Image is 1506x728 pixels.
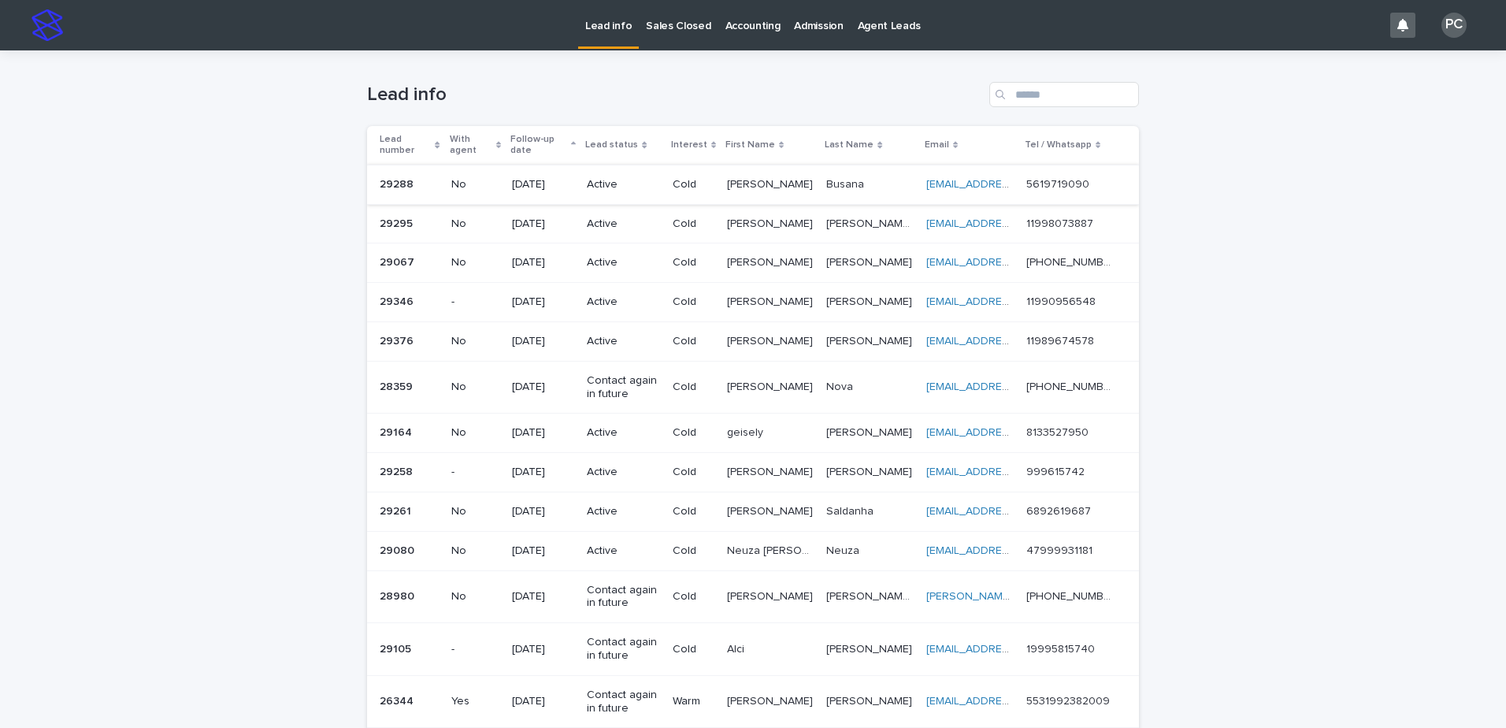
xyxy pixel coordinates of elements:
[380,332,417,348] p: 29376
[926,696,1104,707] a: [EMAIL_ADDRESS][DOMAIN_NAME]
[673,335,714,348] p: Cold
[673,381,714,394] p: Cold
[512,178,575,191] p: [DATE]
[380,587,417,604] p: 28980
[587,256,659,269] p: Active
[727,587,816,604] p: [PERSON_NAME]
[380,292,417,309] p: 29346
[826,692,915,708] p: [PERSON_NAME]
[673,426,714,440] p: Cold
[926,591,1190,602] a: [PERSON_NAME][EMAIL_ADDRESS][DOMAIN_NAME]
[673,178,714,191] p: Cold
[1441,13,1467,38] div: PC
[1026,332,1097,348] p: 11989674578
[673,643,714,656] p: Cold
[727,253,816,269] p: [PERSON_NAME]
[673,695,714,708] p: Warm
[451,544,499,558] p: No
[380,423,415,440] p: 29164
[380,131,431,160] p: Lead number
[587,178,659,191] p: Active
[673,295,714,309] p: Cold
[1026,175,1092,191] p: 5619719090
[673,466,714,479] p: Cold
[1026,692,1113,708] p: 5531992382009
[380,214,416,231] p: 29295
[926,545,1104,556] a: [EMAIL_ADDRESS][DOMAIN_NAME]
[826,587,916,604] p: De Oliveira Damasceno
[727,502,816,518] p: [PERSON_NAME]
[826,214,916,231] p: Pereira Fagundes
[1026,292,1099,309] p: 11990956548
[512,695,575,708] p: [DATE]
[1026,253,1117,269] p: [PHONE_NUMBER]
[926,427,1104,438] a: [EMAIL_ADDRESS][DOMAIN_NAME]
[1026,214,1096,231] p: 11998073887
[826,292,915,309] p: [PERSON_NAME]
[826,640,915,656] p: [PERSON_NAME]
[725,136,775,154] p: First Name
[587,505,659,518] p: Active
[926,381,1104,392] a: [EMAIL_ADDRESS][DOMAIN_NAME]
[727,423,766,440] p: geisely
[587,426,659,440] p: Active
[451,505,499,518] p: No
[510,131,567,160] p: Follow-up date
[380,692,417,708] p: 26344
[1026,541,1096,558] p: 47999931181
[587,295,659,309] p: Active
[727,214,816,231] p: [PERSON_NAME]
[926,506,1104,517] a: [EMAIL_ADDRESS][DOMAIN_NAME]
[451,295,499,309] p: -
[1026,377,1117,394] p: [PHONE_NUMBER]
[367,165,1139,204] tr: 2928829288 No[DATE]ActiveCold[PERSON_NAME][PERSON_NAME] BusanaBusana [EMAIL_ADDRESS][DOMAIN_NAME]...
[826,175,867,191] p: Busana
[587,544,659,558] p: Active
[926,257,1104,268] a: [EMAIL_ADDRESS][DOMAIN_NAME]
[32,9,63,41] img: stacker-logo-s-only.png
[367,243,1139,283] tr: 2906729067 No[DATE]ActiveCold[PERSON_NAME][PERSON_NAME] [PERSON_NAME][PERSON_NAME] [EMAIL_ADDRESS...
[1026,640,1098,656] p: 19995815740
[367,453,1139,492] tr: 2925829258 -[DATE]ActiveCold[PERSON_NAME][PERSON_NAME] [PERSON_NAME][PERSON_NAME] [EMAIL_ADDRESS]...
[727,640,747,656] p: Alci
[367,570,1139,623] tr: 2898028980 No[DATE]Contact again in futureCold[PERSON_NAME][PERSON_NAME] [PERSON_NAME] [PERSON_NA...
[587,636,659,663] p: Contact again in future
[587,466,659,479] p: Active
[587,217,659,231] p: Active
[512,505,575,518] p: [DATE]
[512,590,575,604] p: [DATE]
[587,689,659,715] p: Contact again in future
[451,590,499,604] p: No
[380,253,417,269] p: 29067
[727,332,816,348] p: [PERSON_NAME]
[825,136,874,154] p: Last Name
[512,643,575,656] p: [DATE]
[512,381,575,394] p: [DATE]
[512,256,575,269] p: [DATE]
[727,462,816,479] p: [PERSON_NAME]
[826,332,915,348] p: [PERSON_NAME]
[587,335,659,348] p: Active
[512,335,575,348] p: [DATE]
[826,462,915,479] p: samantha Carneiro
[380,541,417,558] p: 29080
[727,541,817,558] p: Neuza Maria Vítor
[1026,423,1092,440] p: 8133527950
[1025,136,1092,154] p: Tel / Whatsapp
[367,623,1139,676] tr: 2910529105 -[DATE]Contact again in futureColdAlciAlci [PERSON_NAME][PERSON_NAME] [EMAIL_ADDRESS][...
[926,296,1104,307] a: [EMAIL_ADDRESS][DOMAIN_NAME]
[451,217,499,231] p: No
[367,283,1139,322] tr: 2934629346 -[DATE]ActiveCold[PERSON_NAME][PERSON_NAME] [PERSON_NAME][PERSON_NAME] [EMAIL_ADDRESS]...
[673,217,714,231] p: Cold
[673,544,714,558] p: Cold
[727,377,816,394] p: [PERSON_NAME]
[1026,462,1088,479] p: 999615742
[451,256,499,269] p: No
[380,377,416,394] p: 28359
[727,292,816,309] p: [PERSON_NAME]
[512,466,575,479] p: [DATE]
[1026,502,1094,518] p: 6892619687
[673,505,714,518] p: Cold
[512,295,575,309] p: [DATE]
[380,502,414,518] p: 29261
